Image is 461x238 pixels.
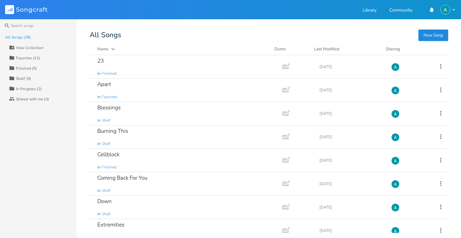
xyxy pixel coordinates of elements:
[97,152,119,157] div: Cellblock
[391,203,400,212] img: Alex
[102,211,110,217] span: Shelf
[16,97,49,101] div: Shared with me (0)
[102,165,117,170] span: Finished
[16,46,43,50] div: New Collection
[319,158,384,162] div: [DATE]
[97,81,111,87] div: Apart
[389,8,412,13] a: Community
[16,77,31,81] div: Shelf (9)
[391,180,400,188] img: Alex
[97,118,101,123] span: in
[97,94,101,100] span: in
[16,66,37,70] div: Finished (5)
[386,46,424,52] div: Sharing
[97,222,125,227] div: Extremities
[102,141,110,147] span: Shelf
[314,46,378,52] button: Last Modified
[97,141,101,147] span: in
[391,63,400,71] img: Alex
[97,46,109,52] div: Name
[391,227,400,235] img: Alex
[319,88,384,92] div: [DATE]
[16,87,42,91] div: In Progress (2)
[97,199,112,204] div: Down
[97,58,104,64] div: 23
[97,128,128,134] div: Burning This
[391,133,400,141] img: Alex
[418,30,448,41] button: New Song
[5,35,31,39] div: All Songs (28)
[16,56,40,60] div: Favorites (11)
[274,46,306,52] div: Demo
[319,229,384,233] div: [DATE]
[319,135,384,139] div: [DATE]
[319,65,384,69] div: [DATE]
[314,46,339,52] div: Last Modified
[90,32,448,38] div: All Songs
[97,211,101,217] span: in
[319,205,384,209] div: [DATE]
[391,86,400,95] img: Alex
[97,165,101,170] span: in
[97,175,147,181] div: Coming Back For You
[102,94,117,100] span: Favorites
[97,71,101,76] span: in
[102,188,110,193] span: Shelf
[102,118,110,123] span: Shelf
[97,188,101,193] span: in
[319,182,384,186] div: [DATE]
[441,5,450,14] img: Alex
[97,105,121,110] div: Blessings
[319,112,384,115] div: [DATE]
[102,71,117,76] span: Finished
[391,110,400,118] img: Alex
[97,46,267,52] button: Name
[363,8,376,13] a: Library
[391,157,400,165] img: Alex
